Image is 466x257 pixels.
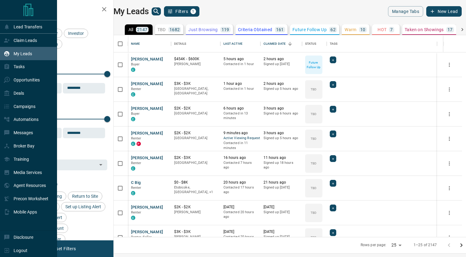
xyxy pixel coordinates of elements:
div: Status [302,35,327,52]
div: property.ca [137,142,141,146]
div: Set up Listing Alert [61,202,105,211]
button: Manage Tabs [388,6,423,17]
div: condos.ca [131,166,135,171]
span: 1 [191,9,195,14]
div: Details [174,35,186,52]
p: Warm [345,27,357,32]
button: more [445,60,454,69]
p: TBD [311,136,317,141]
span: + [332,205,334,211]
span: Renter [131,186,141,190]
button: [PERSON_NAME] [131,56,163,62]
button: more [445,85,454,94]
div: Last Active [223,35,243,52]
div: Return to Site [68,192,102,201]
p: Contacted in 1 hour [223,62,257,67]
p: 2 hours ago [264,56,299,62]
div: Name [128,35,171,52]
span: Buyer [131,112,140,116]
div: condos.ca [131,68,135,72]
p: 20 hours ago [223,180,257,185]
p: TBD [311,87,317,92]
span: Active Viewing Request [223,136,257,141]
button: [PERSON_NAME] [131,131,163,136]
p: $2K - $2K [174,131,217,136]
p: HOT [378,27,386,32]
p: 1682 [170,27,180,32]
p: [DATE] [264,229,299,234]
span: Renter [131,87,141,91]
span: Return to Site [70,194,100,199]
p: $3K - $3K [174,229,217,234]
p: Signed up 5 hours ago [264,86,299,91]
p: Signed up 6 hours ago [264,111,299,116]
div: + [330,205,336,211]
button: [PERSON_NAME] [131,229,163,235]
p: Contacted 17 hours ago [223,185,257,195]
span: Investor [66,31,86,36]
button: more [445,208,454,218]
div: + [330,155,336,162]
p: Contacted in 1 hour [223,86,257,91]
div: Last Active [220,35,260,52]
p: 119 [222,27,229,32]
p: 6 hours ago [223,106,257,111]
button: Sort [286,39,294,48]
p: Future Follow Up [306,60,322,69]
p: 3 hours ago [264,131,299,136]
p: [GEOGRAPHIC_DATA] [174,136,217,141]
p: [GEOGRAPHIC_DATA] [174,111,217,116]
span: + [332,230,334,236]
p: $2K - $2K [174,106,217,111]
p: Signed up [DATE] [264,234,299,239]
span: Set up Listing Alert [63,204,103,209]
p: Signed up [DATE] [264,185,299,190]
button: New Lead [426,6,462,17]
p: Contacted in 13 minutes [223,111,257,121]
p: $2K - $2K [174,205,217,210]
p: Signed up [DATE] [264,62,299,67]
p: TBD [311,161,317,166]
p: TBD [311,235,317,240]
div: + [330,229,336,236]
button: Reset Filters [47,243,80,254]
span: Buyer [131,62,140,66]
p: 1 hour ago [223,81,257,86]
p: 62 [330,27,336,32]
span: Renter [131,161,141,165]
div: condos.ca [131,142,135,146]
p: TBD [157,27,166,32]
button: more [445,134,454,143]
p: [PERSON_NAME] [174,210,217,215]
span: + [332,81,334,88]
p: [GEOGRAPHIC_DATA] [174,160,217,165]
p: Contacted 20 hours ago [223,234,257,244]
button: [PERSON_NAME] [131,106,163,112]
p: 9 minutes ago [223,131,257,136]
h2: Filters [20,6,107,14]
p: TBD [311,112,317,116]
p: 1–25 of 2147 [414,242,437,248]
p: 161 [276,27,284,32]
p: Taken on Showings [405,27,444,32]
button: more [445,184,454,193]
p: 17 [448,27,453,32]
p: Just Browsing [188,27,218,32]
button: more [445,159,454,168]
button: more [445,110,454,119]
div: Details [171,35,220,52]
div: condos.ca [131,216,135,220]
p: Rows per page: [361,242,386,248]
button: Open [96,160,105,169]
p: Contacted in 11 minutes [223,141,257,150]
button: [PERSON_NAME] [131,155,163,161]
span: + [332,180,334,186]
div: + [330,81,336,88]
span: + [332,106,334,112]
p: Signed up 18 hours ago [264,160,299,170]
div: Tags [330,35,338,52]
p: Future Follow Up [292,27,327,32]
span: Renter, Seller [131,235,152,239]
p: Criteria Obtained [238,27,272,32]
button: [PERSON_NAME] [131,205,163,210]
